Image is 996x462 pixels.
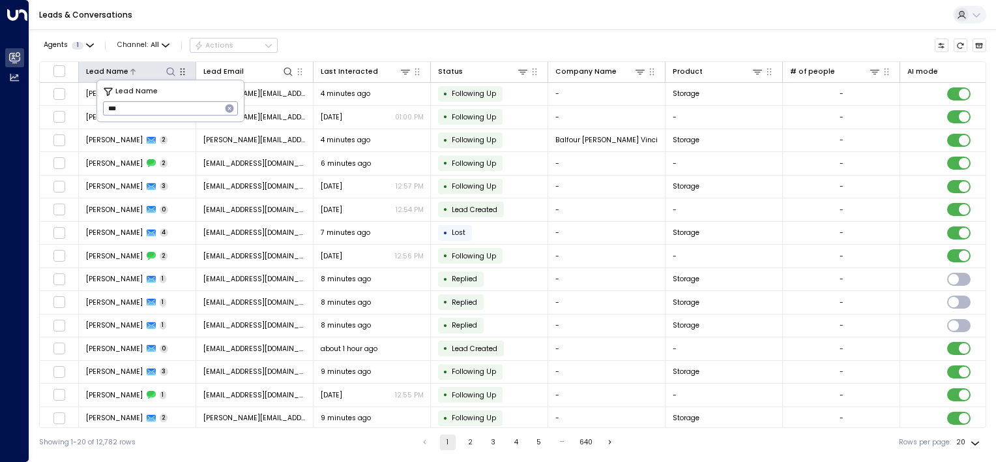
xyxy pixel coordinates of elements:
span: Gareth Ford [86,89,143,99]
button: Agents1 [39,38,97,52]
span: Storage [673,367,699,377]
span: 1 [160,298,167,307]
span: Toggle select row [53,111,65,123]
span: Following Up [452,251,496,261]
span: Lead Name [115,86,158,97]
span: natasharowe1975@icloud.com [203,367,306,377]
div: Company Name [555,66,617,78]
div: • [443,155,448,172]
span: Agents [44,42,68,49]
span: Lost [452,228,465,238]
span: Replied [452,274,477,284]
div: Product [673,66,703,78]
button: Go to page 2 [463,435,478,450]
td: - [548,361,666,384]
span: lewisacollier@outlook.com [203,298,306,307]
div: Product [673,65,764,78]
div: # of people [790,65,881,78]
span: midas.realtyservices@gmail.com [203,228,306,238]
td: - [548,176,666,198]
td: - [548,245,666,268]
div: • [443,294,448,311]
div: • [443,410,448,427]
div: • [443,317,448,334]
td: - [548,407,666,430]
span: aditihossain97@gmail.com [203,159,306,168]
span: Toggle select row [53,365,65,378]
span: natasharowe1975@icloud.com [203,390,306,400]
span: Storage [673,135,699,145]
span: Aditi Hossain [86,181,143,191]
span: 0 [160,206,169,214]
span: 2 [160,414,168,422]
span: Following Up [452,390,496,400]
span: Toggle select row [53,204,65,216]
span: Storage [673,320,699,330]
p: 12:55 PM [395,390,424,400]
span: gemma_cropley@hotmail.com [203,320,306,330]
span: Lewis Collier [86,298,143,307]
div: Company Name [555,65,647,78]
div: - [840,390,843,400]
button: Go to page 3 [486,435,501,450]
span: 4 minutes ago [321,89,370,99]
span: Following Up [452,159,496,168]
span: Toggle select row [53,319,65,331]
div: Status [438,65,529,78]
p: 12:54 PM [396,205,424,215]
div: Lead Email [203,65,295,78]
span: Following Up [452,181,496,191]
span: Toggle select all [53,65,65,77]
div: - [840,112,843,122]
td: - [548,384,666,407]
span: 3 [160,367,169,376]
div: - [840,159,843,168]
td: - [548,268,666,291]
span: All [151,41,159,49]
span: Toggle select row [53,389,65,401]
span: 6 minutes ago [321,159,371,168]
div: # of people [790,66,835,78]
span: Storage [673,228,699,238]
span: Storage [673,413,699,423]
span: 4 [160,228,169,237]
td: - [548,83,666,106]
span: Channel: [113,38,173,52]
button: Go to next page [602,435,618,450]
span: Toggle select row [53,87,65,100]
div: • [443,386,448,403]
div: Actions [194,41,234,50]
span: Toggle select row [53,134,65,146]
div: Lead Name [86,65,177,78]
td: - [548,291,666,314]
span: Sep 16, 2025 [321,181,342,191]
div: - [840,251,843,261]
span: 2 [160,252,168,260]
div: • [443,178,448,195]
span: Refresh [954,38,968,53]
td: - [548,222,666,245]
span: midas.realtyservices@gmail.com [203,251,306,261]
span: Gemma Cropley [86,320,143,330]
div: - [840,135,843,145]
span: Toggle select row [53,226,65,239]
div: • [443,363,448,380]
div: Lead Name [86,66,128,78]
span: 7 minutes ago [321,228,370,238]
span: 8 minutes ago [321,320,371,330]
span: Following Up [452,367,496,377]
span: Storage [673,298,699,307]
span: Sep 12, 2025 [321,205,342,215]
div: - [840,298,843,307]
span: 1 [160,321,167,330]
td: - [548,152,666,175]
span: 0 [160,345,169,353]
span: 1 [160,391,167,399]
div: - [840,89,843,99]
button: Customize [935,38,949,53]
div: Last Interacted [321,66,378,78]
div: Button group with a nested menu [190,38,278,54]
div: • [443,224,448,241]
span: Gareth Ford [86,112,143,122]
span: 8 minutes ago [321,274,371,284]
